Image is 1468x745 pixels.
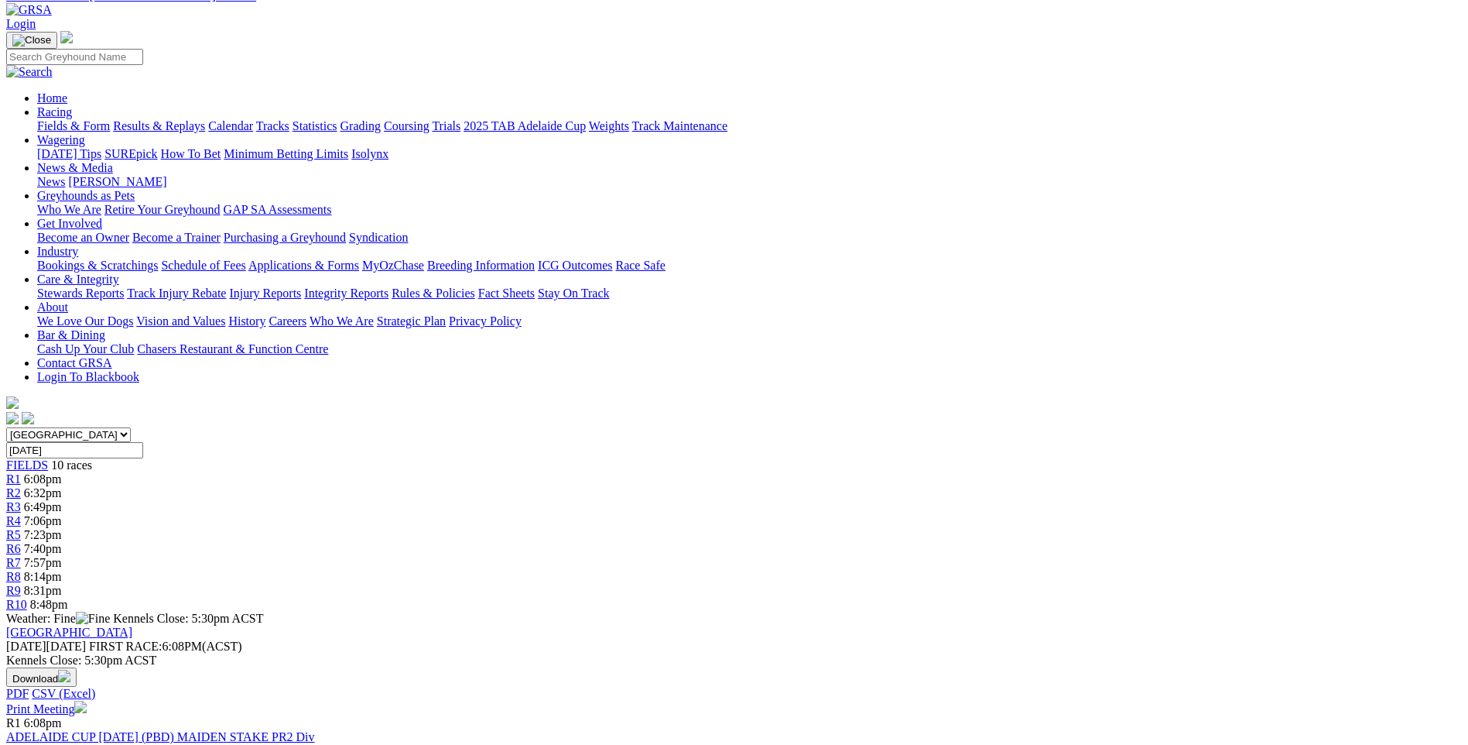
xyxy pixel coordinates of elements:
[6,17,36,30] a: Login
[224,147,348,160] a: Minimum Betting Limits
[377,314,446,328] a: Strategic Plan
[37,314,1462,328] div: About
[340,119,381,132] a: Grading
[228,314,265,328] a: History
[269,314,306,328] a: Careers
[24,528,62,541] span: 7:23pm
[127,287,226,300] a: Track Injury Rebate
[24,570,62,583] span: 8:14pm
[37,105,72,118] a: Racing
[304,287,388,300] a: Integrity Reports
[37,314,133,328] a: We Love Our Dogs
[37,328,105,342] a: Bar & Dining
[32,687,95,700] a: CSV (Excel)
[37,91,67,105] a: Home
[37,287,1462,300] div: Care & Integrity
[6,716,21,730] span: R1
[256,119,289,132] a: Tracks
[6,687,29,700] a: PDF
[427,259,535,272] a: Breeding Information
[37,370,139,383] a: Login To Blackbook
[6,584,21,597] a: R9
[136,314,225,328] a: Vision and Values
[6,640,86,653] span: [DATE]
[224,203,332,216] a: GAP SA Assessments
[6,486,21,500] a: R2
[6,626,132,639] a: [GEOGRAPHIC_DATA]
[37,259,158,272] a: Bookings & Scratchings
[449,314,522,328] a: Privacy Policy
[6,458,48,472] a: FIELDS
[104,147,157,160] a: SUREpick
[229,287,301,300] a: Injury Reports
[37,217,102,230] a: Get Involved
[248,259,359,272] a: Applications & Forms
[113,612,263,625] span: Kennels Close: 5:30pm ACST
[538,287,609,300] a: Stay On Track
[37,287,124,300] a: Stewards Reports
[22,412,34,424] img: twitter.svg
[6,65,53,79] img: Search
[37,231,1462,245] div: Get Involved
[89,640,162,653] span: FIRST RACE:
[384,119,429,132] a: Coursing
[24,542,62,555] span: 7:40pm
[589,119,629,132] a: Weights
[24,472,62,486] span: 6:08pm
[89,640,242,653] span: 6:08PM(ACST)
[6,500,21,513] a: R3
[6,570,21,583] a: R8
[6,598,27,611] a: R10
[51,458,92,472] span: 10 races
[478,287,535,300] a: Fact Sheets
[6,3,52,17] img: GRSA
[37,356,111,369] a: Contact GRSA
[37,231,129,244] a: Become an Owner
[6,556,21,569] span: R7
[37,189,135,202] a: Greyhounds as Pets
[12,34,51,46] img: Close
[6,702,87,716] a: Print Meeting
[37,133,85,146] a: Wagering
[24,584,62,597] span: 8:31pm
[37,175,1462,189] div: News & Media
[293,119,337,132] a: Statistics
[6,612,113,625] span: Weather: Fine
[37,161,113,174] a: News & Media
[37,203,1462,217] div: Greyhounds as Pets
[6,542,21,555] a: R6
[6,472,21,486] a: R1
[362,259,424,272] a: MyOzChase
[104,203,221,216] a: Retire Your Greyhound
[6,442,143,458] input: Select date
[37,175,65,188] a: News
[464,119,586,132] a: 2025 TAB Adelaide Cup
[37,119,1462,133] div: Racing
[30,598,68,611] span: 8:48pm
[37,300,68,314] a: About
[24,500,62,513] span: 6:49pm
[6,730,315,743] a: ADELAIDE CUP [DATE] (PBD) MAIDEN STAKE PR2 Div
[137,342,328,355] a: Chasers Restaurant & Function Centre
[6,654,1462,668] div: Kennels Close: 5:30pm ACST
[6,32,57,49] button: Toggle navigation
[60,31,73,43] img: logo-grsa-white.png
[113,119,205,132] a: Results & Replays
[37,203,101,216] a: Who We Are
[37,245,78,258] a: Industry
[58,670,70,682] img: download.svg
[6,528,21,541] a: R5
[538,259,612,272] a: ICG Outcomes
[161,259,245,272] a: Schedule of Fees
[310,314,374,328] a: Who We Are
[37,119,110,132] a: Fields & Form
[224,231,346,244] a: Purchasing a Greyhound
